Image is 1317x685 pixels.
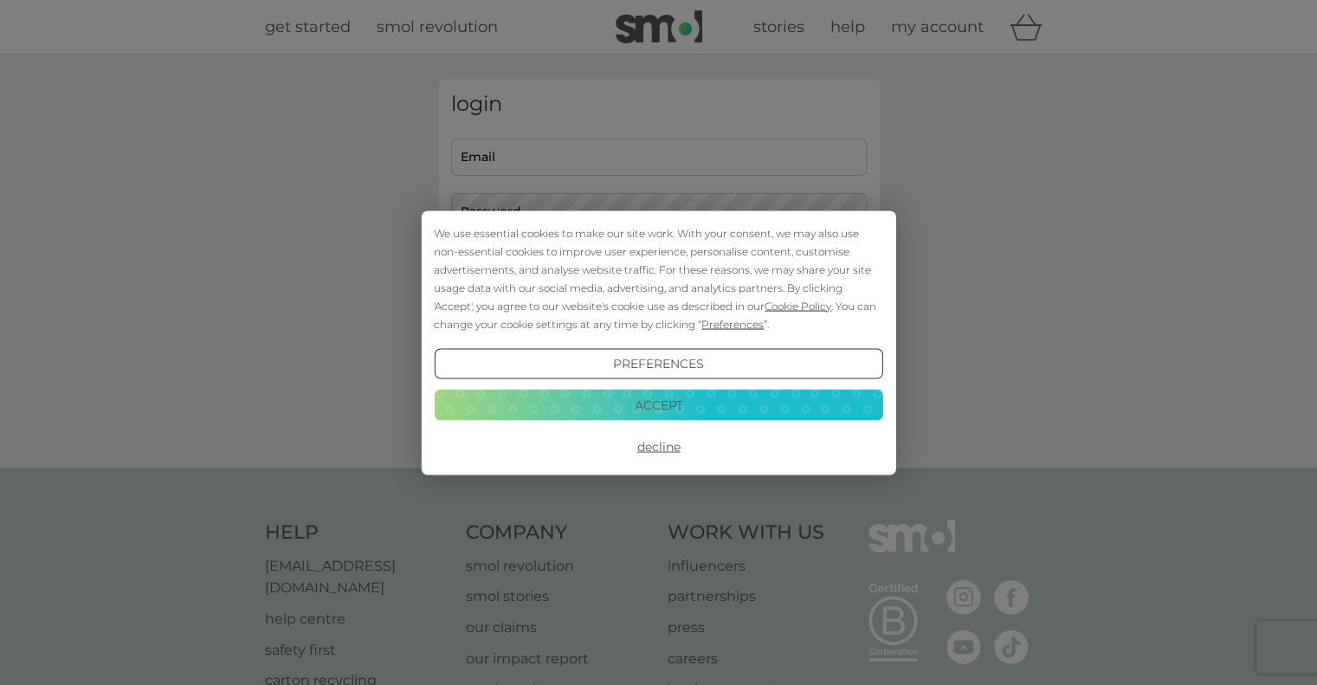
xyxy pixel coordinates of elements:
[701,317,764,330] span: Preferences
[434,223,882,333] div: We use essential cookies to make our site work. With your consent, we may also use non-essential ...
[765,299,831,312] span: Cookie Policy
[434,431,882,462] button: Decline
[421,210,895,475] div: Cookie Consent Prompt
[434,390,882,421] button: Accept
[434,348,882,379] button: Preferences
